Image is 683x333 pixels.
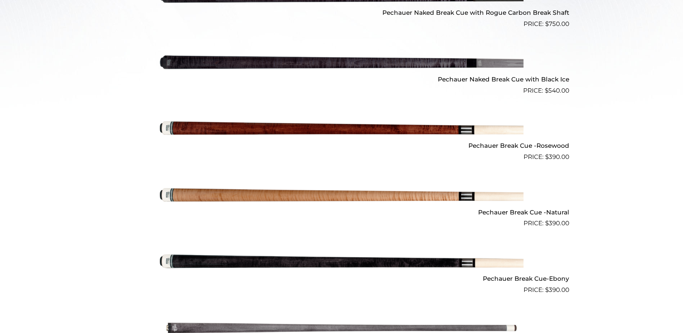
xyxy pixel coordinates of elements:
span: $ [545,20,549,27]
h2: Pechauer Naked Break Cue with Rogue Carbon Break Shaft [114,6,569,19]
span: $ [545,219,549,227]
img: Pechauer Break Cue -Natural [160,165,524,225]
img: Pechauer Naked Break Cue with Black Ice [160,32,524,92]
bdi: 750.00 [545,20,569,27]
bdi: 390.00 [545,219,569,227]
h2: Pechauer Break Cue -Natural [114,205,569,219]
bdi: 390.00 [545,153,569,160]
span: $ [545,153,549,160]
a: Pechauer Break Cue -Rosewood $390.00 [114,98,569,162]
h2: Pechauer Naked Break Cue with Black Ice [114,72,569,86]
img: Pechauer Break Cue -Rosewood [160,98,524,159]
bdi: 390.00 [545,286,569,293]
h2: Pechauer Break Cue -Rosewood [114,139,569,152]
a: Pechauer Naked Break Cue with Black Ice $540.00 [114,32,569,95]
a: Pechauer Break Cue-Ebony $390.00 [114,231,569,294]
a: Pechauer Break Cue -Natural $390.00 [114,165,569,228]
bdi: 540.00 [545,87,569,94]
span: $ [545,87,548,94]
span: $ [545,286,549,293]
img: Pechauer Break Cue-Ebony [160,231,524,292]
h2: Pechauer Break Cue-Ebony [114,272,569,285]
